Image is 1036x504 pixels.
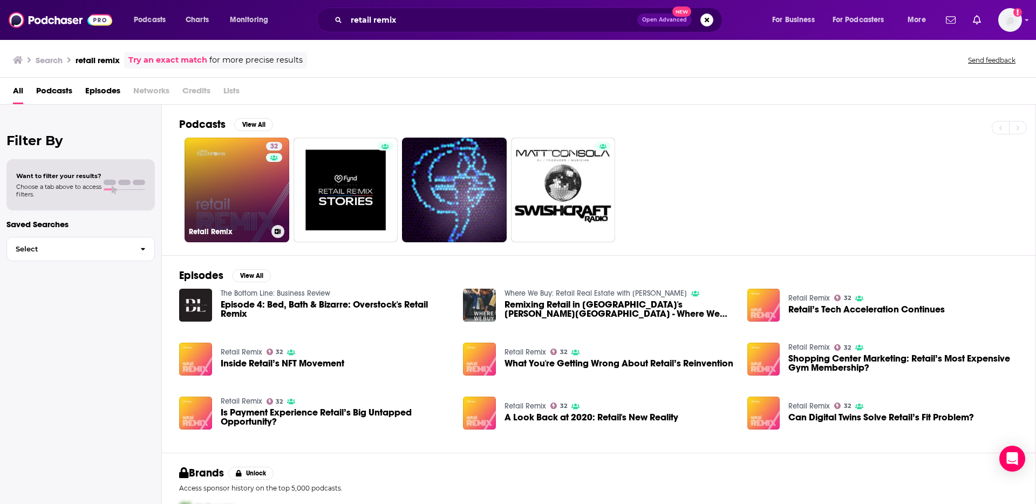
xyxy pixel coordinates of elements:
[999,446,1025,472] div: Open Intercom Messenger
[747,397,780,430] a: Can Digital Twins Solve Retail’s Fit Problem?
[998,8,1022,32] img: User Profile
[126,11,180,29] button: open menu
[346,11,637,29] input: Search podcasts, credits, & more...
[747,343,780,376] img: Shopping Center Marketing: Retail’s Most Expensive Gym Membership?
[834,344,851,351] a: 32
[276,350,283,355] span: 32
[179,466,224,480] h2: Brands
[221,397,262,406] a: Retail Remix
[267,349,283,355] a: 32
[788,401,830,411] a: Retail Remix
[16,183,101,198] span: Choose a tab above to access filters.
[13,82,23,104] a: All
[327,8,733,32] div: Search podcasts, credits, & more...
[772,12,815,28] span: For Business
[765,11,828,29] button: open menu
[505,413,678,422] span: A Look Back at 2020: Retail's New Reality
[222,11,282,29] button: open menu
[505,289,687,298] a: Where We Buy: Retail Real Estate with James Cook
[505,300,734,318] a: Remixing Retail in Silicon Valley's Santana Row - Where We Buy #68
[228,467,274,480] button: Unlock
[221,300,451,318] a: Episode 4: Bed, Bath & Bizarre: Overstock's Retail Remix
[9,10,112,30] img: Podchaser - Follow, Share and Rate Podcasts
[234,118,273,131] button: View All
[179,397,212,430] img: Is Payment Experience Retail’s Big Untapped Opportunity?
[505,359,733,368] a: What You're Getting Wrong About Retail’s Reinvention
[505,401,546,411] a: Retail Remix
[221,359,344,368] a: Inside Retail’s NFT Movement
[942,11,960,29] a: Show notifications dropdown
[834,403,851,409] a: 32
[36,82,72,104] span: Podcasts
[6,133,155,148] h2: Filter By
[221,289,330,298] a: The Bottom Line: Business Review
[844,296,851,301] span: 32
[998,8,1022,32] span: Logged in as katiewhorton
[788,413,974,422] a: Can Digital Twins Solve Retail’s Fit Problem?
[826,11,900,29] button: open menu
[505,348,546,357] a: Retail Remix
[463,343,496,376] img: What You're Getting Wrong About Retail’s Reinvention
[788,305,945,314] span: Retail’s Tech Acceleration Continues
[463,289,496,322] img: Remixing Retail in Silicon Valley's Santana Row - Where We Buy #68
[209,54,303,66] span: for more precise results
[179,118,273,131] a: PodcastsView All
[834,295,851,301] a: 32
[965,56,1019,65] button: Send feedback
[672,6,692,17] span: New
[7,246,132,253] span: Select
[550,403,567,409] a: 32
[179,269,271,282] a: EpisodesView All
[908,12,926,28] span: More
[463,397,496,430] img: A Look Back at 2020: Retail's New Reality
[747,289,780,322] img: Retail’s Tech Acceleration Continues
[76,55,120,65] h3: retail remix
[232,269,271,282] button: View All
[550,349,567,355] a: 32
[788,343,830,352] a: Retail Remix
[788,354,1018,372] a: Shopping Center Marketing: Retail’s Most Expensive Gym Membership?
[179,484,1018,492] p: Access sponsor history on the top 5,000 podcasts.
[221,348,262,357] a: Retail Remix
[270,141,278,152] span: 32
[266,142,282,151] a: 32
[179,343,212,376] img: Inside Retail’s NFT Movement
[186,12,209,28] span: Charts
[267,398,283,405] a: 32
[179,118,226,131] h2: Podcasts
[1013,8,1022,17] svg: Add a profile image
[505,300,734,318] span: Remixing Retail in [GEOGRAPHIC_DATA]'s [PERSON_NAME][GEOGRAPHIC_DATA] - Where We Buy #68
[833,12,884,28] span: For Podcasters
[179,269,223,282] h2: Episodes
[998,8,1022,32] button: Show profile menu
[844,345,851,350] span: 32
[223,82,240,104] span: Lists
[182,82,210,104] span: Credits
[560,350,567,355] span: 32
[134,12,166,28] span: Podcasts
[36,55,63,65] h3: Search
[179,289,212,322] img: Episode 4: Bed, Bath & Bizarre: Overstock's Retail Remix
[185,138,289,242] a: 32Retail Remix
[221,408,451,426] a: Is Payment Experience Retail’s Big Untapped Opportunity?
[85,82,120,104] a: Episodes
[6,237,155,261] button: Select
[230,12,268,28] span: Monitoring
[969,11,985,29] a: Show notifications dropdown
